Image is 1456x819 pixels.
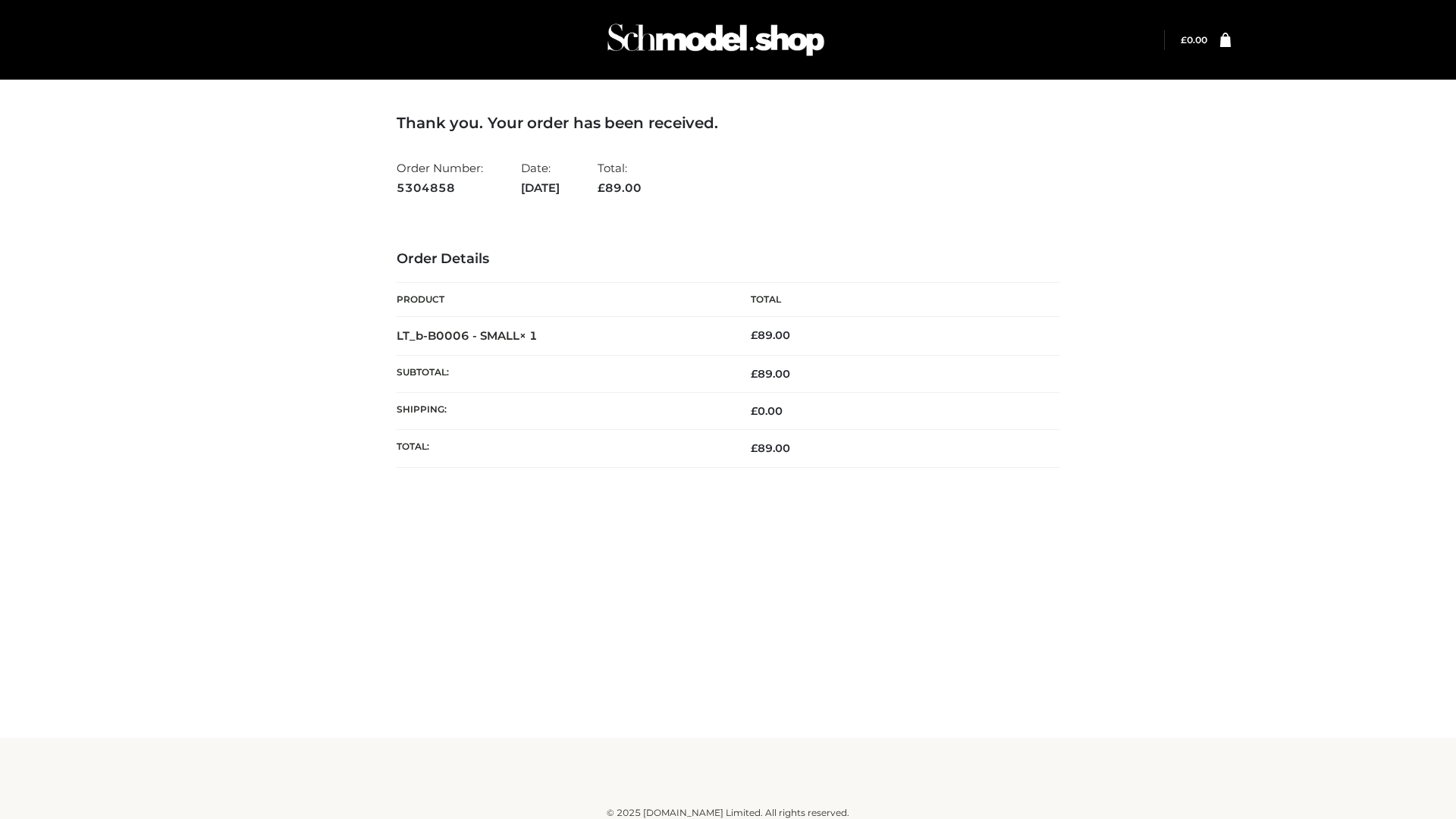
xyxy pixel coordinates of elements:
span: £ [598,180,605,195]
span: £ [751,328,758,342]
th: Subtotal: [397,355,728,392]
strong: [DATE] [521,178,560,198]
th: Total [728,283,1059,317]
strong: LT_b-B0006 - SMALL [397,328,538,343]
bdi: 0.00 [1181,34,1207,45]
bdi: 89.00 [751,328,790,342]
h3: Thank you. Your order has been received. [397,114,1059,132]
strong: 5304858 [397,178,483,198]
span: £ [751,367,758,381]
img: Schmodel Admin 964 [602,10,830,70]
a: £0.00 [1181,34,1207,45]
li: Order Number: [397,155,483,201]
span: 89.00 [598,180,642,195]
th: Total: [397,430,728,467]
span: £ [751,441,758,455]
strong: × 1 [519,328,538,343]
span: £ [751,404,758,418]
bdi: 0.00 [751,404,783,418]
span: 89.00 [751,441,790,455]
span: £ [1181,34,1187,45]
th: Shipping: [397,393,728,430]
span: 89.00 [751,367,790,381]
li: Total: [598,155,642,201]
li: Date: [521,155,560,201]
th: Product [397,283,728,317]
h3: Order Details [397,251,1059,268]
